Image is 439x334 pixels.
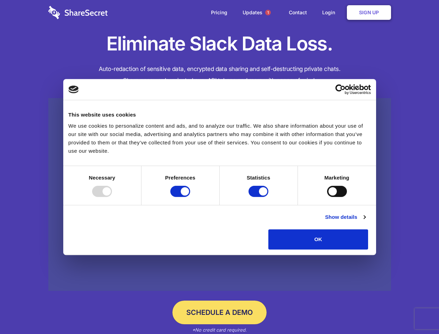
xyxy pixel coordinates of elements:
a: Contact [282,2,314,23]
a: Login [315,2,345,23]
strong: Statistics [247,175,270,181]
img: logo [68,86,79,93]
span: 1 [265,10,271,15]
strong: Preferences [165,175,195,181]
a: Show details [325,213,365,221]
a: Usercentrics Cookiebot - opens in a new window [310,84,371,95]
strong: Marketing [324,175,349,181]
div: We use cookies to personalize content and ads, and to analyze our traffic. We also share informat... [68,122,371,155]
a: Wistia video thumbnail [48,98,391,291]
div: This website uses cookies [68,111,371,119]
strong: Necessary [89,175,115,181]
a: Schedule a Demo [172,301,267,324]
h4: Auto-redaction of sensitive data, encrypted data sharing and self-destructing private chats. Shar... [48,63,391,86]
button: OK [268,229,368,249]
a: Pricing [204,2,234,23]
em: *No credit card required. [192,327,247,333]
a: Sign Up [347,5,391,20]
img: logo-wordmark-white-trans-d4663122ce5f474addd5e946df7df03e33cb6a1c49d2221995e7729f52c070b2.svg [48,6,108,19]
h1: Eliminate Slack Data Loss. [48,31,391,56]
